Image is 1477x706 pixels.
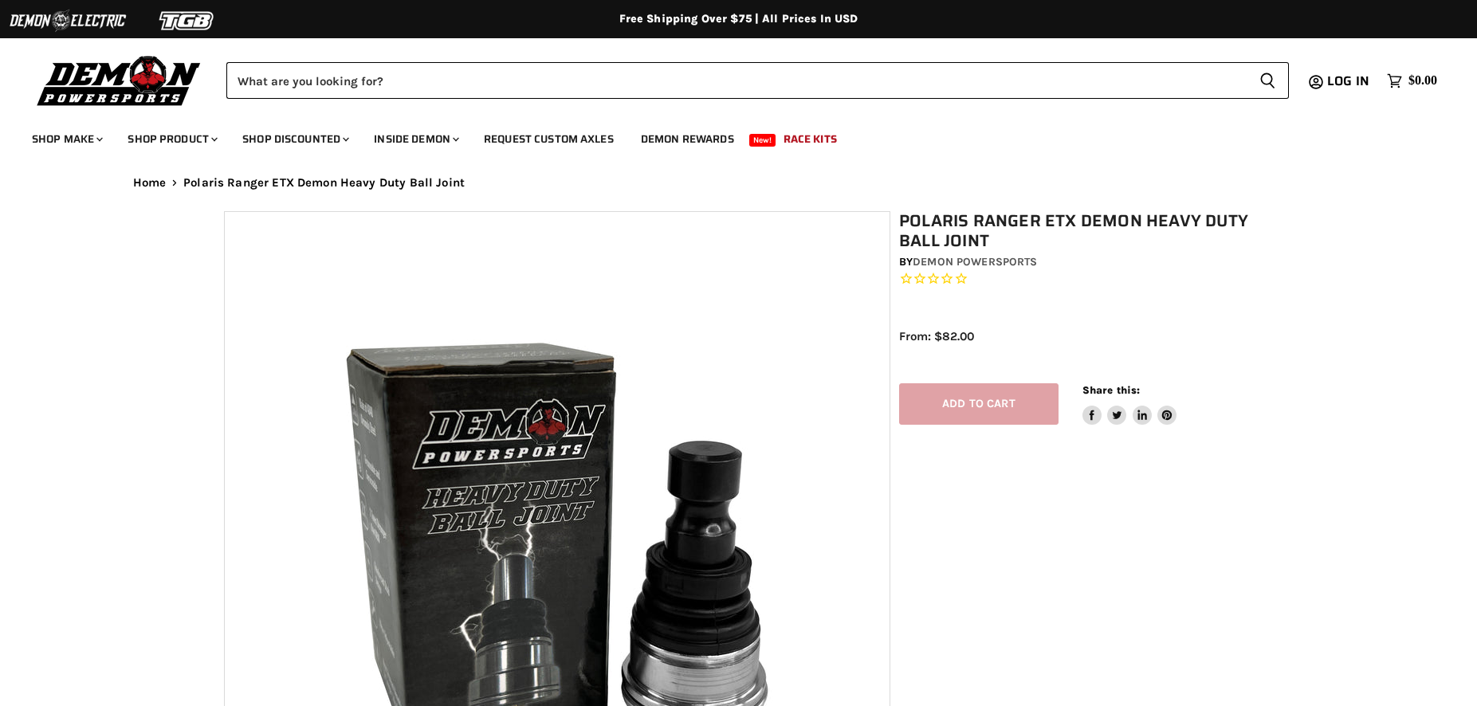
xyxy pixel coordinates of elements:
[772,123,849,155] a: Race Kits
[1327,71,1369,91] span: Log in
[899,211,1263,251] h1: Polaris Ranger ETX Demon Heavy Duty Ball Joint
[226,62,1247,99] input: Search
[1247,62,1289,99] button: Search
[128,6,247,36] img: TGB Logo 2
[116,123,227,155] a: Shop Product
[899,253,1263,271] div: by
[8,6,128,36] img: Demon Electric Logo 2
[20,123,112,155] a: Shop Make
[101,12,1377,26] div: Free Shipping Over $75 | All Prices In USD
[32,52,206,108] img: Demon Powersports
[899,271,1263,288] span: Rated 0.0 out of 5 stars 0 reviews
[749,134,776,147] span: New!
[101,176,1377,190] nav: Breadcrumbs
[226,62,1289,99] form: Product
[20,116,1433,155] ul: Main menu
[230,123,359,155] a: Shop Discounted
[629,123,746,155] a: Demon Rewards
[913,255,1037,269] a: Demon Powersports
[133,176,167,190] a: Home
[183,176,465,190] span: Polaris Ranger ETX Demon Heavy Duty Ball Joint
[472,123,626,155] a: Request Custom Axles
[1408,73,1437,88] span: $0.00
[1379,69,1445,92] a: $0.00
[1320,74,1379,88] a: Log in
[899,329,974,343] span: From: $82.00
[1082,383,1177,426] aside: Share this:
[1082,384,1140,396] span: Share this:
[362,123,469,155] a: Inside Demon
